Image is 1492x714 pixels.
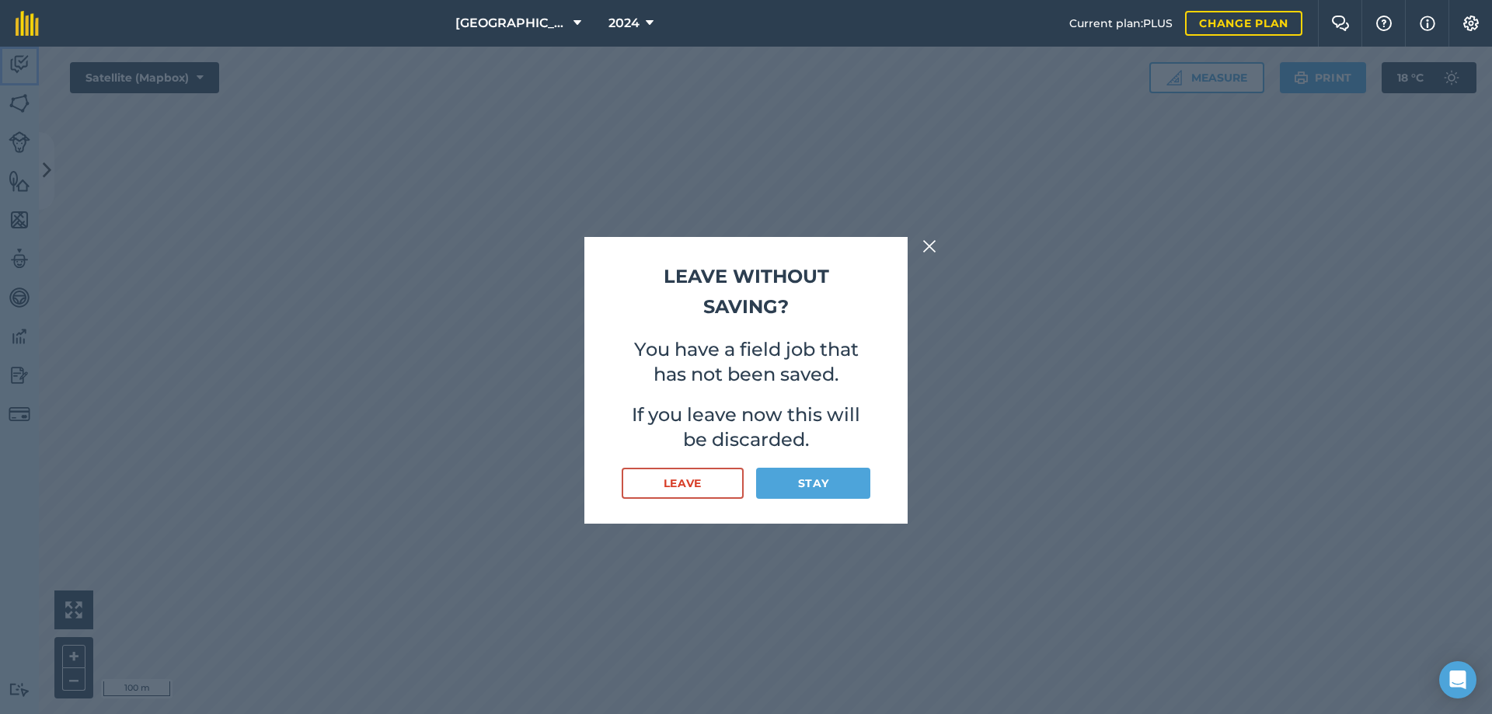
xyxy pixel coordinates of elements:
img: svg+xml;base64,PHN2ZyB4bWxucz0iaHR0cDovL3d3dy53My5vcmcvMjAwMC9zdmciIHdpZHRoPSIyMiIgaGVpZ2h0PSIzMC... [922,237,936,256]
button: Stay [756,468,870,499]
span: Current plan : PLUS [1069,15,1173,32]
img: A cog icon [1462,16,1480,31]
div: Open Intercom Messenger [1439,661,1476,698]
span: 2024 [608,14,640,33]
h2: Leave without saving? [622,262,870,322]
span: [GEOGRAPHIC_DATA] [455,14,567,33]
a: Change plan [1185,11,1302,36]
img: Two speech bubbles overlapping with the left bubble in the forefront [1331,16,1350,31]
img: A question mark icon [1375,16,1393,31]
p: If you leave now this will be discarded. [622,402,870,452]
img: fieldmargin Logo [16,11,39,36]
p: You have a field job that has not been saved. [622,337,870,387]
img: svg+xml;base64,PHN2ZyB4bWxucz0iaHR0cDovL3d3dy53My5vcmcvMjAwMC9zdmciIHdpZHRoPSIxNyIgaGVpZ2h0PSIxNy... [1420,14,1435,33]
button: Leave [622,468,744,499]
